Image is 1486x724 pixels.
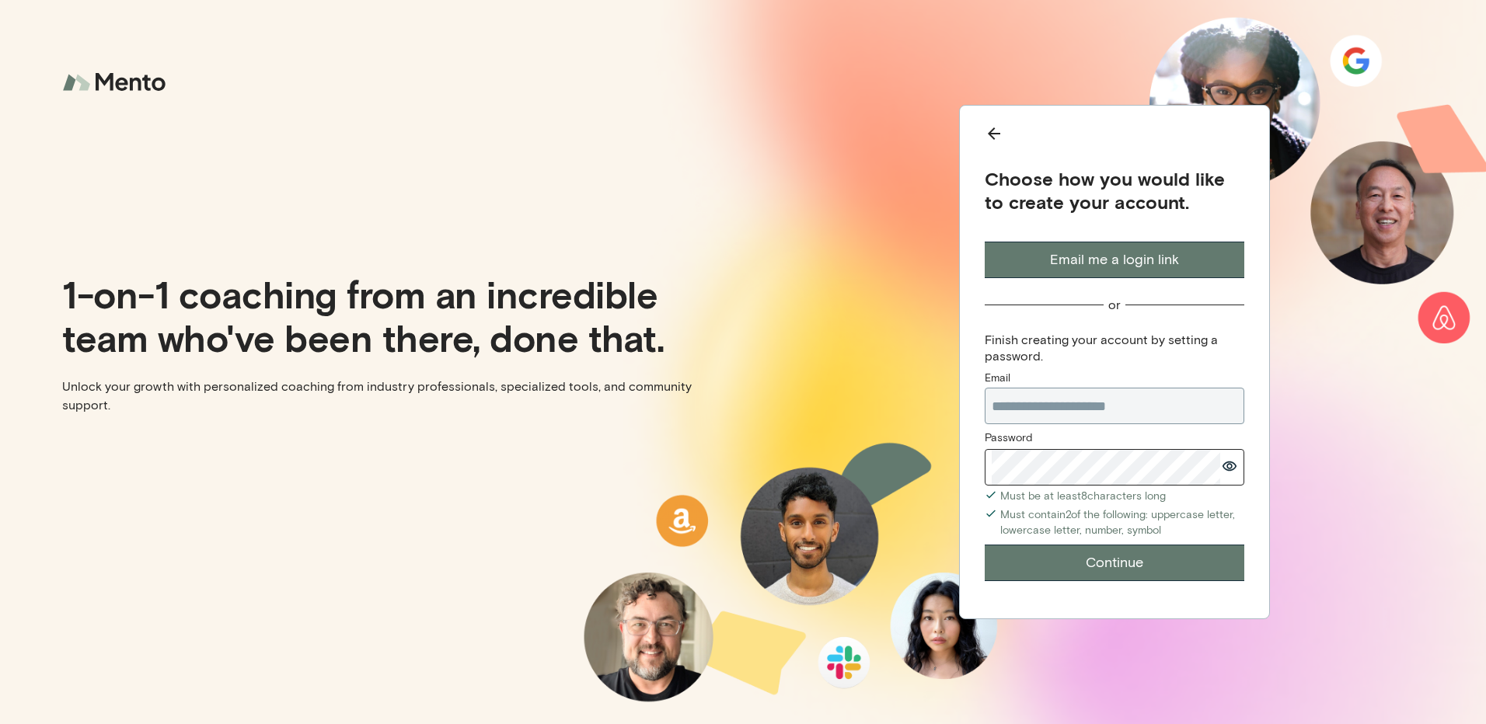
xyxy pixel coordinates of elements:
div: Must contain 2 of the following: uppercase letter, lowercase letter, number, symbol [1000,507,1244,538]
p: 1-on-1 coaching from an incredible team who've been there, done that. [62,272,731,359]
input: Password [992,450,1220,485]
div: Email [985,371,1244,386]
img: logo [62,62,171,103]
div: Password [985,430,1244,446]
button: Back [985,124,1244,148]
div: Finish creating your account by setting a password. [985,332,1244,364]
button: Email me a login link [985,242,1244,278]
div: Choose how you would like to create your account. [985,167,1244,214]
div: or [1108,297,1121,313]
button: Continue [985,545,1244,581]
div: Must be at least 8 characters long [1000,489,1166,504]
p: Unlock your growth with personalized coaching from industry professionals, specialized tools, and... [62,378,731,415]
